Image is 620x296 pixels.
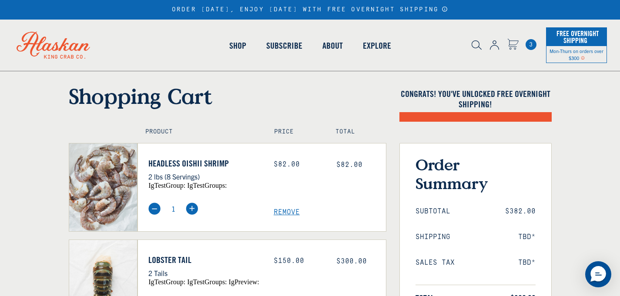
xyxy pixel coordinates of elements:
[353,21,401,70] a: Explore
[172,6,448,13] div: ORDER [DATE], ENJOY [DATE] WITH FREE OVERNIGHT SHIPPING
[274,208,386,216] a: Remove
[219,21,256,70] a: Shop
[336,257,367,265] span: $300.00
[274,128,317,136] h4: Price
[490,40,499,50] img: account
[148,255,261,265] a: Lobster Tail
[507,39,519,51] a: Cart
[472,40,482,50] img: search
[148,267,261,279] p: 2 Tails
[416,233,450,241] span: Shipping
[312,21,353,70] a: About
[69,143,137,231] img: Headless Oishii Shrimp - 2 lbs (8 Servings)
[256,21,312,70] a: Subscribe
[148,182,185,189] span: igTestGroup:
[526,39,536,50] a: Cart
[187,278,227,286] span: igTestGroups:
[186,203,198,215] img: plus
[148,278,185,286] span: igTestGroup:
[69,83,386,109] h1: Shopping Cart
[526,39,536,50] span: 3
[229,278,259,286] span: igPreview:
[148,158,261,169] a: Headless Oishii Shrimp
[505,207,536,216] span: $382.00
[581,55,585,61] span: Shipping Notice Icon
[187,182,227,189] span: igTestGroups:
[148,203,161,215] img: minus
[416,259,455,267] span: Sales Tax
[335,128,378,136] h4: Total
[550,48,603,61] span: Mon-Thurs on orders over $300
[4,20,102,71] img: Alaskan King Crab Co. logo
[274,160,323,169] div: $82.00
[416,207,450,216] span: Subtotal
[274,257,323,265] div: $150.00
[442,6,448,12] a: Announcement Bar Modal
[148,171,261,182] p: 2 lbs (8 Servings)
[399,89,552,110] h4: Congrats! You've unlocked FREE OVERNIGHT SHIPPING!
[145,128,255,136] h4: Product
[416,155,536,193] h3: Order Summary
[336,161,362,169] span: $82.00
[554,27,599,47] span: Free Overnight Shipping
[585,261,611,287] div: Messenger Dummy Widget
